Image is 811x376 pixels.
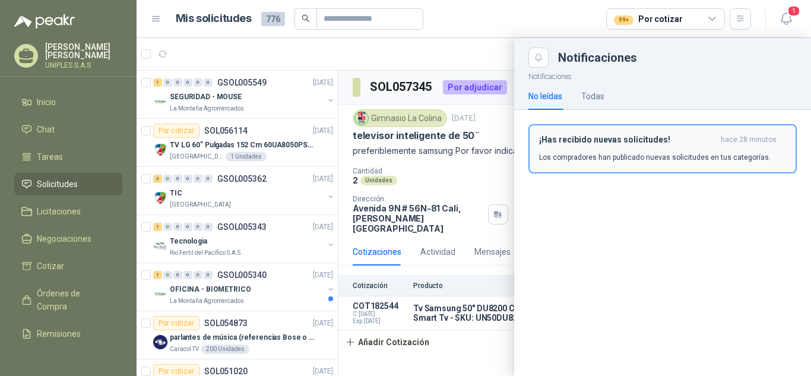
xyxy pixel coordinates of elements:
a: Órdenes de Compra [14,282,122,318]
a: Chat [14,118,122,141]
span: Chat [37,123,55,136]
span: Solicitudes [37,178,78,191]
button: 1 [775,8,797,30]
a: Remisiones [14,323,122,345]
div: 99+ [614,15,633,25]
span: Tareas [37,150,63,163]
div: No leídas [528,90,562,103]
span: Órdenes de Compra [37,287,111,313]
span: Negociaciones [37,232,91,245]
div: Todas [581,90,604,103]
p: [PERSON_NAME] [PERSON_NAME] [45,43,122,59]
button: Close [528,48,549,68]
a: Tareas [14,146,122,168]
div: Por cotizar [614,12,682,26]
span: hace 28 minutos [721,135,777,145]
a: Inicio [14,91,122,113]
p: UNIPLES S.A.S [45,62,122,69]
p: Notificaciones [514,68,811,83]
h1: Mis solicitudes [176,10,252,27]
a: Licitaciones [14,200,122,223]
a: Negociaciones [14,228,122,250]
div: Notificaciones [558,52,797,64]
a: Cotizar [14,255,122,277]
span: Inicio [37,96,56,109]
span: Remisiones [37,327,81,340]
span: Licitaciones [37,205,81,218]
button: ¡Has recibido nuevas solicitudes!hace 28 minutos Los compradores han publicado nuevas solicitudes... [528,124,797,173]
img: Logo peakr [14,14,75,29]
span: 1 [787,5,800,17]
span: 776 [261,12,285,26]
h3: ¡Has recibido nuevas solicitudes! [539,135,716,145]
span: Cotizar [37,260,64,273]
span: search [302,14,310,23]
a: Solicitudes [14,173,122,195]
p: Los compradores han publicado nuevas solicitudes en tus categorías. [539,152,771,163]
